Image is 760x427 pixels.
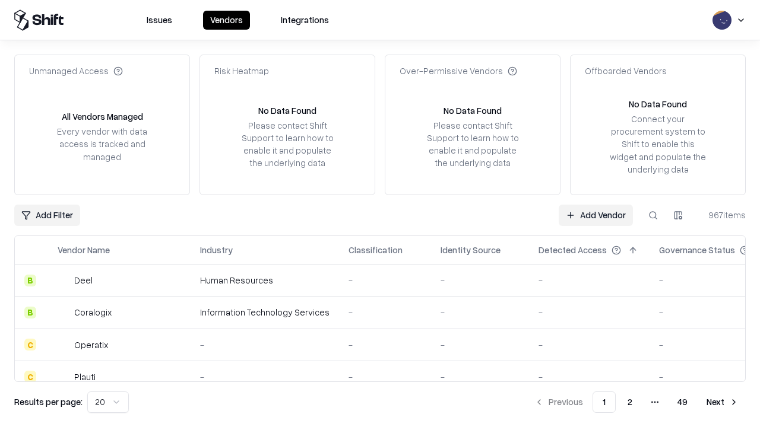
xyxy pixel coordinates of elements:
[559,205,633,226] a: Add Vendor
[74,339,108,351] div: Operatix
[24,339,36,350] div: C
[629,98,687,110] div: No Data Found
[527,391,746,413] nav: pagination
[29,65,123,77] div: Unmanaged Access
[441,306,520,318] div: -
[349,306,422,318] div: -
[539,244,607,256] div: Detected Access
[53,125,151,162] div: Every vendor with data access is tracked and managed
[349,274,422,286] div: -
[74,306,112,318] div: Coralogix
[441,274,520,286] div: -
[58,244,110,256] div: Vendor Name
[349,244,403,256] div: Classification
[74,371,96,383] div: Plauti
[539,274,640,286] div: -
[62,110,143,123] div: All Vendors Managed
[24,307,36,318] div: B
[539,306,640,318] div: -
[14,205,80,226] button: Add Filter
[400,65,517,77] div: Over-Permissive Vendors
[441,244,501,256] div: Identity Source
[699,391,746,413] button: Next
[349,371,422,383] div: -
[539,371,640,383] div: -
[349,339,422,351] div: -
[58,275,69,286] img: Deel
[200,339,330,351] div: -
[441,339,520,351] div: -
[593,391,616,413] button: 1
[274,11,336,30] button: Integrations
[58,371,69,383] img: Plauti
[698,209,746,221] div: 967 items
[200,306,330,318] div: Information Technology Services
[203,11,250,30] button: Vendors
[140,11,179,30] button: Issues
[58,307,69,318] img: Coralogix
[585,65,667,77] div: Offboarded Vendors
[441,371,520,383] div: -
[24,371,36,383] div: C
[238,119,337,170] div: Please contact Shift Support to learn how to enable it and populate the underlying data
[659,244,735,256] div: Governance Status
[200,371,330,383] div: -
[609,113,707,176] div: Connect your procurement system to Shift to enable this widget and populate the underlying data
[74,274,93,286] div: Deel
[423,119,522,170] div: Please contact Shift Support to learn how to enable it and populate the underlying data
[618,391,642,413] button: 2
[24,275,36,286] div: B
[200,244,233,256] div: Industry
[58,339,69,350] img: Operatix
[668,391,697,413] button: 49
[214,65,269,77] div: Risk Heatmap
[200,274,330,286] div: Human Resources
[14,396,83,408] p: Results per page:
[539,339,640,351] div: -
[444,104,502,117] div: No Data Found
[258,104,316,117] div: No Data Found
